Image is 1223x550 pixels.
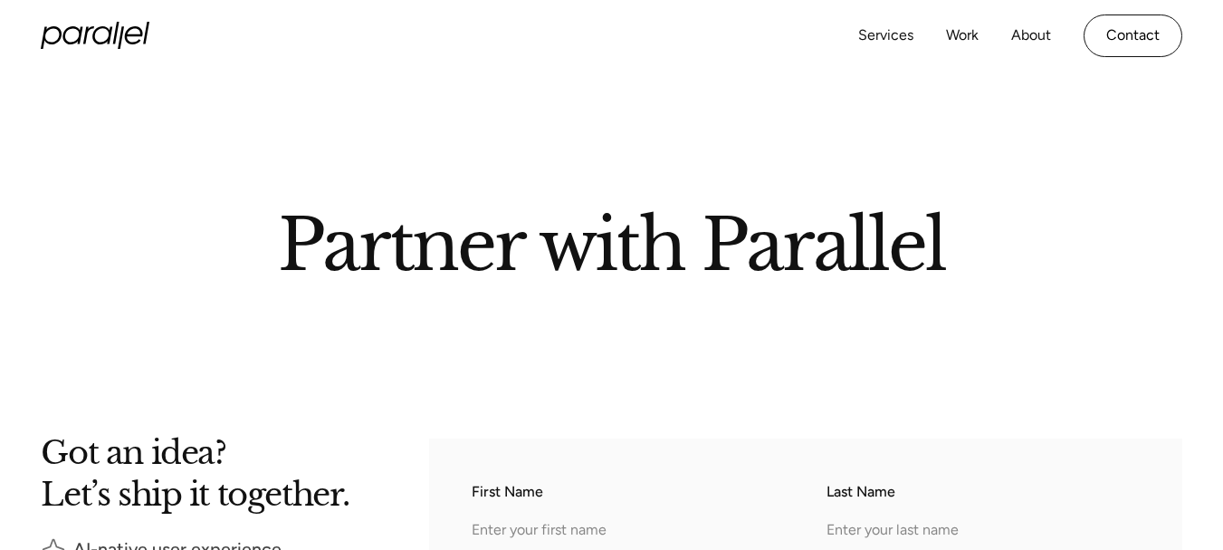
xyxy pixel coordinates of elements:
h2: Partner with Parallel [113,211,1109,270]
label: First Name [472,481,784,503]
label: Last Name [826,481,1139,503]
a: About [1011,23,1051,49]
a: Services [858,23,913,49]
h2: Got an idea? Let’s ship it together. [41,439,372,507]
a: home [41,22,149,49]
a: Contact [1084,14,1182,57]
a: Work [946,23,979,49]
